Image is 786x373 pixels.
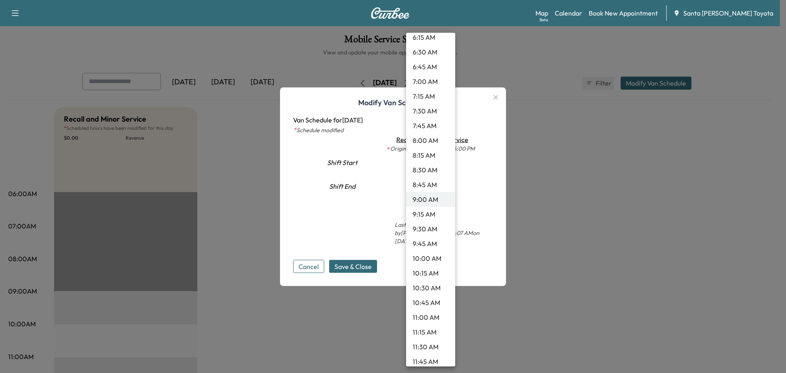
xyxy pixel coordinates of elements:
[406,192,455,207] li: 9:00 AM
[406,207,455,222] li: 9:15 AM
[406,280,455,295] li: 10:30 AM
[406,339,455,354] li: 11:30 AM
[406,163,455,177] li: 8:30 AM
[406,354,455,369] li: 11:45 AM
[406,325,455,339] li: 11:15 AM
[406,251,455,266] li: 10:00 AM
[406,74,455,89] li: 7:00 AM
[406,236,455,251] li: 9:45 AM
[406,59,455,74] li: 6:45 AM
[406,118,455,133] li: 7:45 AM
[406,177,455,192] li: 8:45 AM
[406,266,455,280] li: 10:15 AM
[406,133,455,148] li: 8:00 AM
[406,148,455,163] li: 8:15 AM
[406,310,455,325] li: 11:00 AM
[406,295,455,310] li: 10:45 AM
[406,30,455,45] li: 6:15 AM
[406,45,455,59] li: 6:30 AM
[406,104,455,118] li: 7:30 AM
[406,89,455,104] li: 7:15 AM
[406,222,455,236] li: 9:30 AM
